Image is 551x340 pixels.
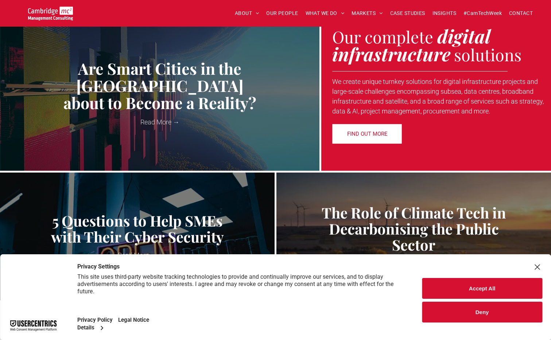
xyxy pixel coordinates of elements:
a: Are Smart Cities in the [GEOGRAPHIC_DATA] about to Become a Reality? [5,60,314,112]
span: Our complete [332,26,433,47]
a: OUR PEOPLE [263,8,302,19]
a: Read More → [5,250,269,260]
a: FIND OUT MORE [332,124,402,144]
a: Your Business Transformed | Cambridge Management Consulting [28,8,73,15]
a: INSIGHTS [429,8,460,19]
a: Read More → [5,117,314,127]
span: solutions [454,43,521,65]
strong: infrastructure [332,42,450,66]
a: CONTACT [505,8,536,19]
a: 5 Questions to Help SMEs with Their Cyber Security [5,213,269,245]
a: CASE STUDIES [387,8,429,19]
span: We create unique turnkey solutions for digital infrastructure projects and large-scale challenges... [332,78,544,115]
span: FIND OUT MORE [347,125,388,143]
img: Cambridge MC Logo, digital transformation [28,7,73,20]
a: The Role of Climate Tech in Decarbonising the Public Sector [282,205,546,253]
strong: digital [437,24,490,48]
a: #CamTechWeek [460,8,505,19]
a: ABOUT [231,8,263,19]
a: MARKETS [348,8,386,19]
a: WHAT WE DO [302,8,348,19]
